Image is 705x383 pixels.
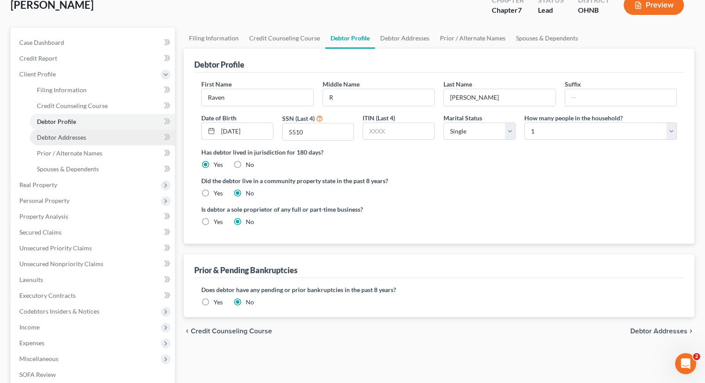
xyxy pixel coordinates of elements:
div: Prior & Pending Bankruptcies [194,265,298,275]
span: Unsecured Nonpriority Claims [19,260,103,267]
a: Executory Contracts [12,288,175,304]
span: Prior / Alternate Names [37,149,102,157]
button: chevron_left Credit Counseling Course [184,328,272,335]
span: Codebtors Insiders & Notices [19,307,99,315]
span: Case Dashboard [19,39,64,46]
span: Credit Counseling Course [191,328,272,335]
label: Last Name [443,79,472,89]
input: XXXX [283,123,354,140]
a: Spouses & Dependents [30,161,175,177]
a: Filing Information [30,82,175,98]
a: Secured Claims [12,224,175,240]
span: Debtor Addresses [630,328,687,335]
span: Income [19,323,40,331]
a: Debtor Addresses [375,28,435,49]
input: MM/DD/YYYY [218,123,273,140]
span: Client Profile [19,70,56,78]
label: Marital Status [443,113,482,123]
span: Executory Contracts [19,292,76,299]
a: Filing Information [184,28,244,49]
input: M.I [323,89,435,106]
label: Suffix [565,79,581,89]
span: Expenses [19,339,44,347]
label: How many people in the household? [524,113,623,123]
span: Lawsuits [19,276,43,283]
label: Yes [214,160,223,169]
label: No [246,298,254,307]
label: Yes [214,217,223,226]
a: SOFA Review [12,367,175,383]
a: Prior / Alternate Names [435,28,511,49]
a: Property Analysis [12,209,175,224]
label: No [246,217,254,226]
label: Date of Birth [201,113,236,123]
label: Has debtor lived in jurisdiction for 180 days? [201,148,677,157]
span: Filing Information [37,86,87,94]
div: Chapter [492,5,524,15]
a: Unsecured Nonpriority Claims [12,256,175,272]
input: -- [565,89,677,106]
input: -- [202,89,313,106]
span: Real Property [19,181,57,188]
span: 7 [518,6,522,14]
button: Debtor Addresses chevron_right [630,328,694,335]
span: Spouses & Dependents [37,165,99,173]
label: Middle Name [323,79,360,89]
span: 2 [693,353,700,360]
a: Credit Report [12,51,175,66]
label: Yes [214,189,223,198]
a: Unsecured Priority Claims [12,240,175,256]
iframe: Intercom live chat [675,353,696,374]
label: No [246,189,254,198]
a: Debtor Profile [30,114,175,130]
span: Property Analysis [19,213,68,220]
span: Miscellaneous [19,355,58,362]
a: Case Dashboard [12,35,175,51]
div: Debtor Profile [194,59,244,70]
span: SOFA Review [19,371,56,378]
i: chevron_right [687,328,694,335]
span: Secured Claims [19,228,62,236]
a: Credit Counseling Course [244,28,325,49]
span: Unsecured Priority Claims [19,244,92,252]
span: Credit Report [19,54,57,62]
label: ITIN (Last 4) [363,113,395,123]
div: OHNB [578,5,610,15]
label: No [246,160,254,169]
a: Spouses & Dependents [511,28,583,49]
label: Does debtor have any pending or prior bankruptcies in the past 8 years? [201,285,677,294]
i: chevron_left [184,328,191,335]
span: Debtor Profile [37,118,76,125]
div: Lead [538,5,564,15]
label: Yes [214,298,223,307]
a: Prior / Alternate Names [30,145,175,161]
a: Debtor Profile [325,28,375,49]
span: Credit Counseling Course [37,102,108,109]
a: Credit Counseling Course [30,98,175,114]
input: -- [444,89,556,106]
a: Debtor Addresses [30,130,175,145]
a: Lawsuits [12,272,175,288]
label: First Name [201,79,232,89]
label: Did the debtor live in a community property state in the past 8 years? [201,176,677,185]
label: SSN (Last 4) [282,114,315,123]
span: Personal Property [19,197,69,204]
label: Is debtor a sole proprietor of any full or part-time business? [201,205,435,214]
input: XXXX [363,123,434,140]
span: Debtor Addresses [37,134,86,141]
